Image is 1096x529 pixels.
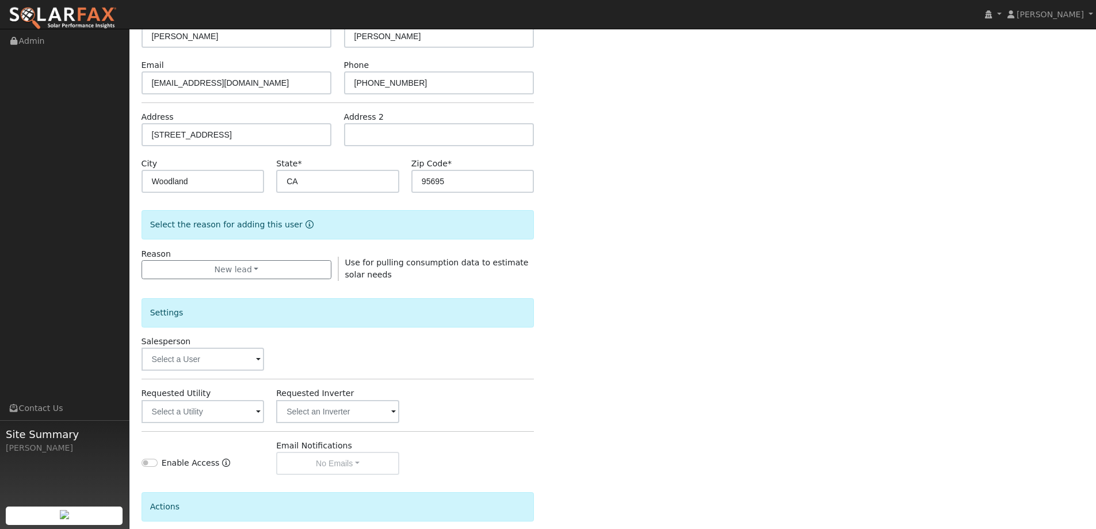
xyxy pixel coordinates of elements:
label: Requested Utility [142,387,211,399]
div: Settings [142,298,534,328]
label: Requested Inverter [276,387,354,399]
label: Address [142,111,174,123]
label: Reason [142,248,171,260]
label: Email [142,59,164,71]
a: Enable Access [222,457,230,475]
input: Select a Utility [142,400,265,423]
img: SolarFax [9,6,117,31]
span: Required [297,159,301,168]
div: Select the reason for adding this user [142,210,534,239]
span: Required [448,159,452,168]
button: New lead [142,260,332,280]
label: City [142,158,158,170]
label: Email Notifications [276,440,352,452]
div: Actions [142,492,534,522]
label: Enable Access [162,457,220,469]
label: Address 2 [344,111,384,123]
label: Salesperson [142,336,191,348]
input: Select a User [142,348,265,371]
label: Phone [344,59,369,71]
label: Zip Code [411,158,452,170]
a: Reason for new user [303,220,314,229]
label: State [276,158,301,170]
span: Use for pulling consumption data to estimate solar needs [345,258,529,279]
span: [PERSON_NAME] [1017,10,1084,19]
span: Site Summary [6,427,123,442]
img: retrieve [60,510,69,519]
input: Select an Inverter [276,400,399,423]
div: [PERSON_NAME] [6,442,123,454]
